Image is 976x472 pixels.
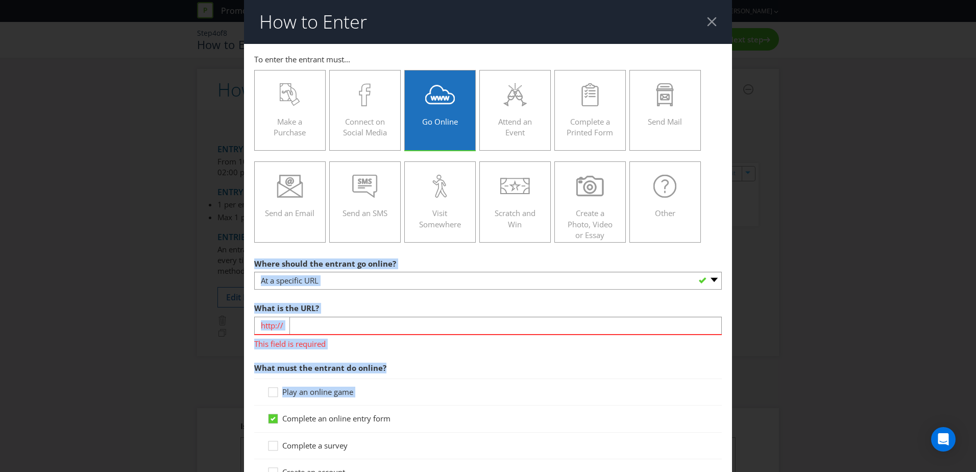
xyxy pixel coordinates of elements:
[931,427,956,452] div: Open Intercom Messenger
[282,413,391,423] span: Complete an online entry form
[254,258,396,269] span: Where should the entrant go online?
[343,208,387,218] span: Send an SMS
[254,363,386,373] span: What must the entrant do online?
[343,116,387,137] span: Connect on Social Media
[422,116,458,127] span: Go Online
[655,208,675,218] span: Other
[254,54,350,64] span: To enter the entrant must...
[495,208,535,229] span: Scratch and Win
[567,116,613,137] span: Complete a Printed Form
[259,12,367,32] h2: How to Enter
[254,317,289,335] span: http://
[282,440,348,451] span: Complete a survey
[498,116,532,137] span: Attend an Event
[419,208,461,229] span: Visit Somewhere
[648,116,682,127] span: Send Mail
[254,303,319,313] span: What is the URL?
[265,208,314,218] span: Send an Email
[254,335,722,350] span: This field is required
[274,116,306,137] span: Make a Purchase
[282,387,353,397] span: Play an online game
[568,208,613,240] span: Create a Photo, Video or Essay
